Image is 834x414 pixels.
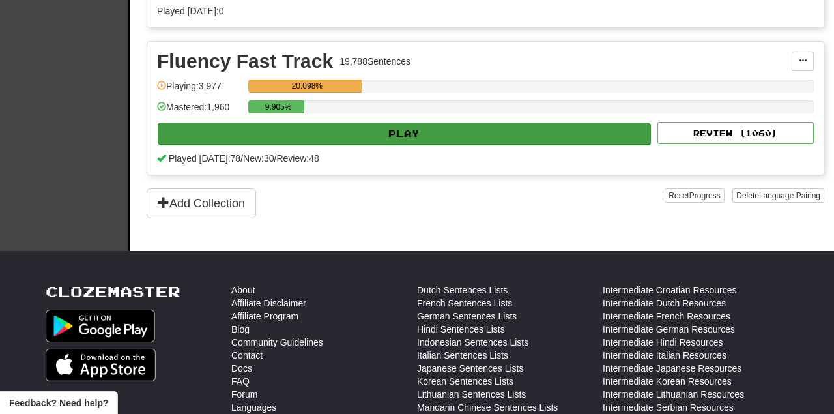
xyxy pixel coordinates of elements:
[240,153,243,164] span: /
[417,284,508,297] a: Dutch Sentences Lists
[603,401,734,414] a: Intermediate Serbian Resources
[417,336,528,349] a: Indonesian Sentences Lists
[157,100,242,122] div: Mastered: 1,960
[657,122,814,144] button: Review (1060)
[417,362,523,375] a: Japanese Sentences Lists
[252,80,362,93] div: 20.098%
[603,362,741,375] a: Intermediate Japanese Resources
[417,310,517,323] a: German Sentences Lists
[231,362,252,375] a: Docs
[603,297,726,310] a: Intermediate Dutch Resources
[157,6,223,16] span: Played [DATE]: 0
[603,349,726,362] a: Intermediate Italian Resources
[231,297,306,310] a: Affiliate Disclaimer
[417,388,526,401] a: Lithuanian Sentences Lists
[274,153,277,164] span: /
[157,52,333,71] div: Fluency Fast Track
[759,191,820,200] span: Language Pairing
[603,323,735,336] a: Intermediate German Resources
[417,297,512,310] a: French Sentences Lists
[243,153,274,164] span: New: 30
[417,401,558,414] a: Mandarin Chinese Sentences Lists
[603,336,723,349] a: Intermediate Hindi Resources
[231,401,276,414] a: Languages
[169,153,240,164] span: Played [DATE]: 78
[157,80,242,101] div: Playing: 3,977
[231,310,298,323] a: Affiliate Program
[147,188,256,218] button: Add Collection
[603,375,732,388] a: Intermediate Korean Resources
[732,188,824,203] button: DeleteLanguage Pairing
[417,349,508,362] a: Italian Sentences Lists
[603,388,744,401] a: Intermediate Lithuanian Resources
[46,284,180,300] a: Clozemaster
[603,310,730,323] a: Intermediate French Resources
[339,55,410,68] div: 19,788 Sentences
[276,153,319,164] span: Review: 48
[158,123,650,145] button: Play
[252,100,304,113] div: 9.905%
[603,284,736,297] a: Intermediate Croatian Resources
[231,375,250,388] a: FAQ
[231,388,257,401] a: Forum
[46,310,155,342] img: Get it on Google Play
[231,284,255,297] a: About
[665,188,724,203] button: ResetProgress
[231,323,250,336] a: Blog
[417,375,513,388] a: Korean Sentences Lists
[417,323,505,336] a: Hindi Sentences Lists
[231,349,263,362] a: Contact
[9,396,108,409] span: Open feedback widget
[689,191,721,200] span: Progress
[46,349,156,381] img: Get it on App Store
[231,336,323,349] a: Community Guidelines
